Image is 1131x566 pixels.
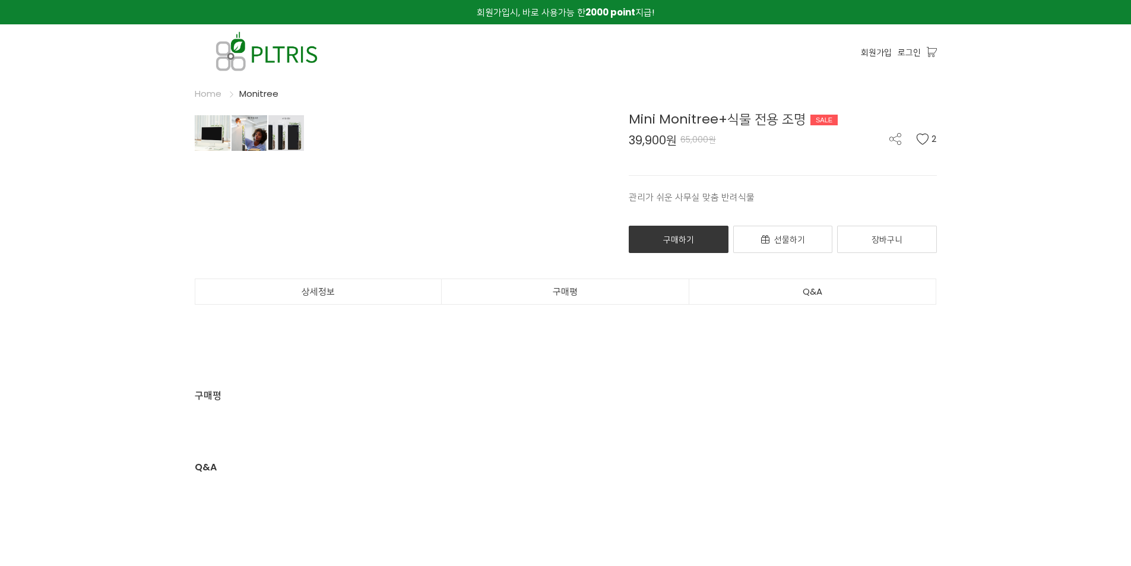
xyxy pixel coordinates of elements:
[477,6,654,18] span: 회원가입시, 바로 사용가능 한 지급!
[585,6,635,18] strong: 2000 point
[629,134,677,146] span: 39,900원
[195,460,217,484] div: Q&A
[837,226,937,253] a: 장바구니
[195,87,221,100] a: Home
[898,46,921,59] a: 로그인
[680,134,716,146] span: 65,000원
[629,226,728,253] a: 구매하기
[629,109,937,129] div: Mini Monitree+식물 전용 조명
[195,279,442,304] a: 상세정보
[689,279,936,304] a: Q&A
[733,226,833,253] a: 선물하기
[239,87,278,100] a: Monitree
[861,46,892,59] a: 회원가입
[916,133,937,145] button: 2
[629,190,937,204] p: 관리가 쉬운 사무실 맞춤 반려식물
[774,233,805,245] span: 선물하기
[932,133,937,145] span: 2
[442,279,689,304] a: 구매평
[810,115,838,125] div: SALE
[195,388,221,412] div: 구매평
